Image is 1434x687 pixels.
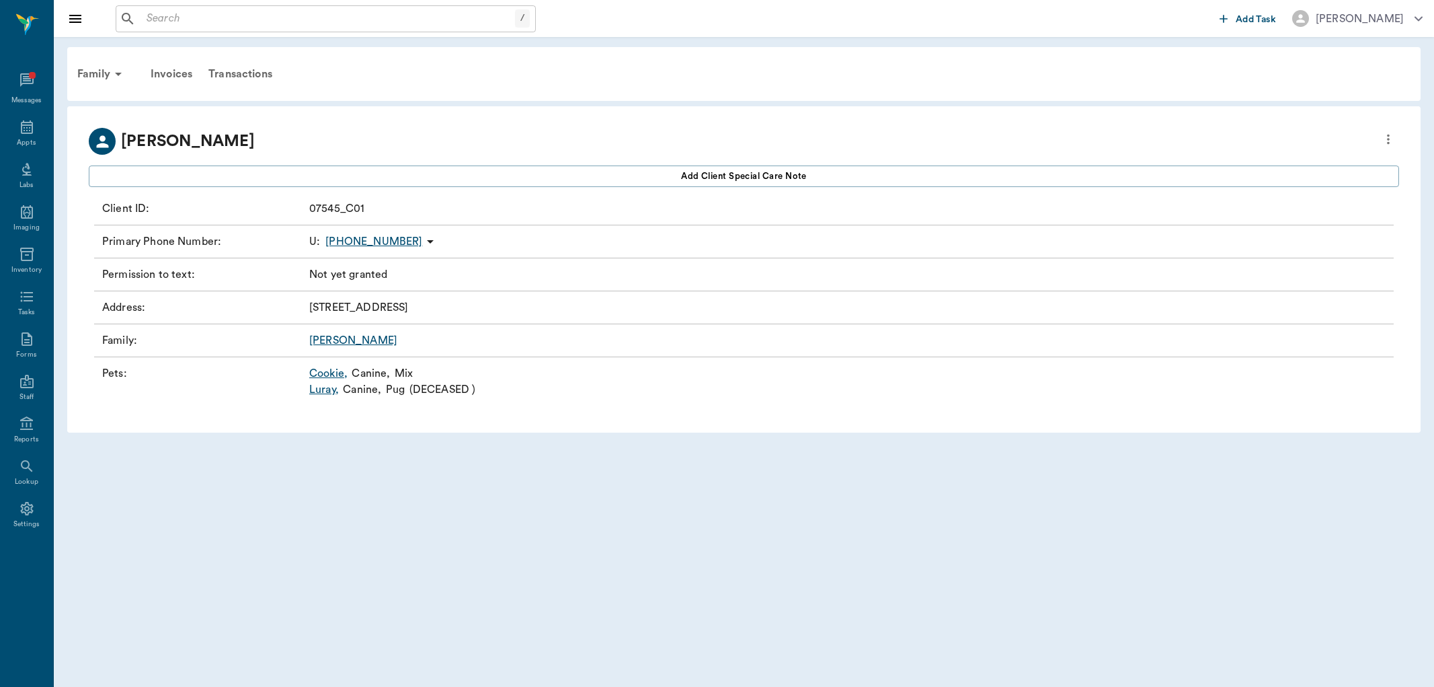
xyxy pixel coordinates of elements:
div: Reports [14,435,39,445]
p: Not yet granted [309,266,387,283]
button: Close drawer [62,5,89,32]
div: Family [69,58,134,90]
a: [PERSON_NAME] [309,335,397,346]
div: Imaging [13,223,40,233]
p: ( DECEASED ) [409,382,476,398]
input: Search [141,9,515,28]
span: Add client Special Care Note [681,169,807,184]
div: Labs [19,180,34,190]
div: [PERSON_NAME] [1316,11,1404,27]
p: Address : [102,299,304,316]
div: Staff [19,392,34,402]
span: U : [309,233,320,250]
p: 07545_C01 [309,201,364,217]
p: Canine , [343,382,381,398]
a: Cookie, [309,365,348,382]
p: Canine , [352,365,390,382]
p: Pug [386,382,405,398]
a: Transactions [200,58,280,90]
div: Messages [11,96,42,106]
div: Appts [17,138,36,148]
p: Pets : [102,365,304,398]
p: [PHONE_NUMBER] [325,233,422,250]
div: / [515,9,530,28]
button: [PERSON_NAME] [1281,6,1433,31]
button: more [1378,128,1399,151]
p: [PERSON_NAME] [121,129,255,153]
button: Add client Special Care Note [89,166,1399,187]
p: Primary Phone Number : [102,233,304,250]
div: Tasks [18,308,35,318]
p: Family : [102,332,304,349]
p: Permission to text : [102,266,304,283]
p: Client ID : [102,201,304,217]
p: Mix [395,365,413,382]
div: Forms [16,350,36,360]
iframe: Intercom live chat [13,641,46,674]
p: [STREET_ADDRESS] [309,299,408,316]
a: Luray, [309,382,339,398]
button: Add Task [1214,6,1281,31]
div: Inventory [11,265,42,275]
a: Invoices [143,58,200,90]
